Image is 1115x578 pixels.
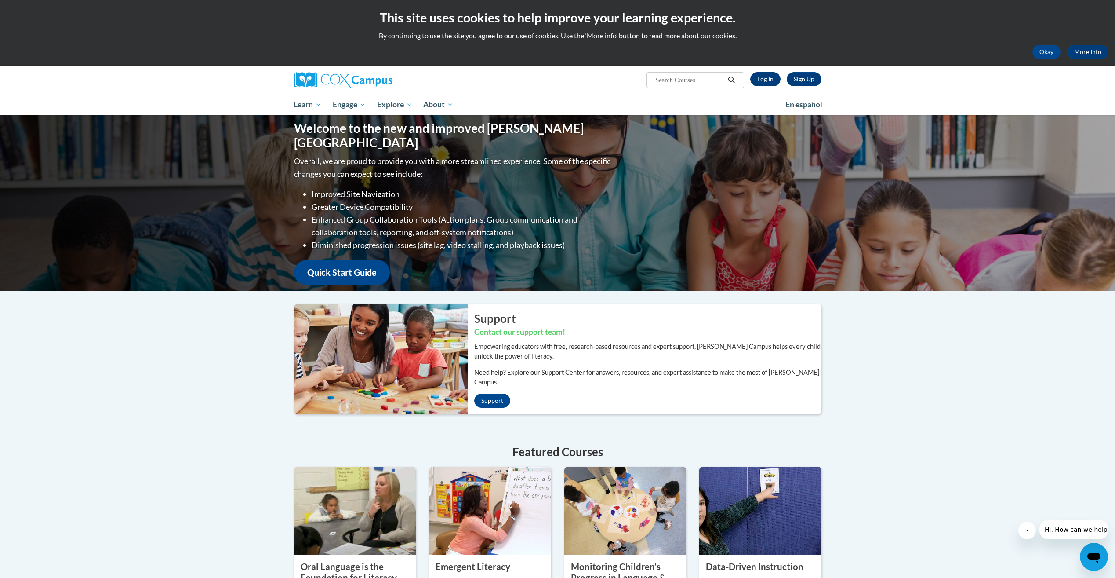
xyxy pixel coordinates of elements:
li: Improved Site Navigation [312,188,613,201]
h4: Featured Courses [294,443,821,461]
span: Hi. How can we help? [5,6,71,13]
li: Enhanced Group Collaboration Tools (Action plans, Group communication and collaboration tools, re... [312,213,613,239]
span: Explore [377,99,412,110]
img: Cox Campus [294,72,392,88]
h2: This site uses cookies to help improve your learning experience. [7,9,1108,26]
img: ... [287,304,468,414]
a: Log In [750,72,781,86]
a: Learn [288,95,327,115]
span: En español [785,100,822,109]
h2: Support [474,311,821,326]
a: Quick Start Guide [294,260,390,285]
h1: Welcome to the new and improved [PERSON_NAME][GEOGRAPHIC_DATA] [294,121,613,150]
button: Okay [1032,45,1061,59]
iframe: Close message [1018,522,1036,539]
span: About [423,99,453,110]
input: Search Courses [654,75,725,85]
li: Greater Device Compatibility [312,201,613,213]
a: Cox Campus [294,72,461,88]
img: Monitoring Children’s Progress in Language & Literacy in the Early Years [564,467,686,555]
img: Emergent Literacy [429,467,551,555]
h3: Contact our support team! [474,327,821,338]
img: Data-Driven Instruction [699,467,821,555]
span: Learn [294,99,321,110]
a: En español [780,95,828,114]
img: Oral Language is the Foundation for Literacy [294,467,416,555]
div: Main menu [281,95,835,115]
a: Explore [371,95,418,115]
a: Engage [327,95,371,115]
p: Empowering educators with free, research-based resources and expert support, [PERSON_NAME] Campus... [474,342,821,361]
a: Support [474,394,510,408]
iframe: Button to launch messaging window [1080,543,1108,571]
a: More Info [1067,45,1108,59]
button: Search [725,75,738,85]
a: Register [787,72,821,86]
span: Engage [333,99,366,110]
p: Overall, we are proud to provide you with a more streamlined experience. Some of the specific cha... [294,155,613,180]
li: Diminished progression issues (site lag, video stalling, and playback issues) [312,239,613,252]
p: Need help? Explore our Support Center for answers, resources, and expert assistance to make the m... [474,368,821,387]
p: By continuing to use the site you agree to our use of cookies. Use the ‘More info’ button to read... [7,31,1108,40]
property: Emergent Literacy [436,561,510,572]
a: About [418,95,459,115]
property: Data-Driven Instruction [706,561,803,572]
iframe: Message from company [1039,520,1108,539]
